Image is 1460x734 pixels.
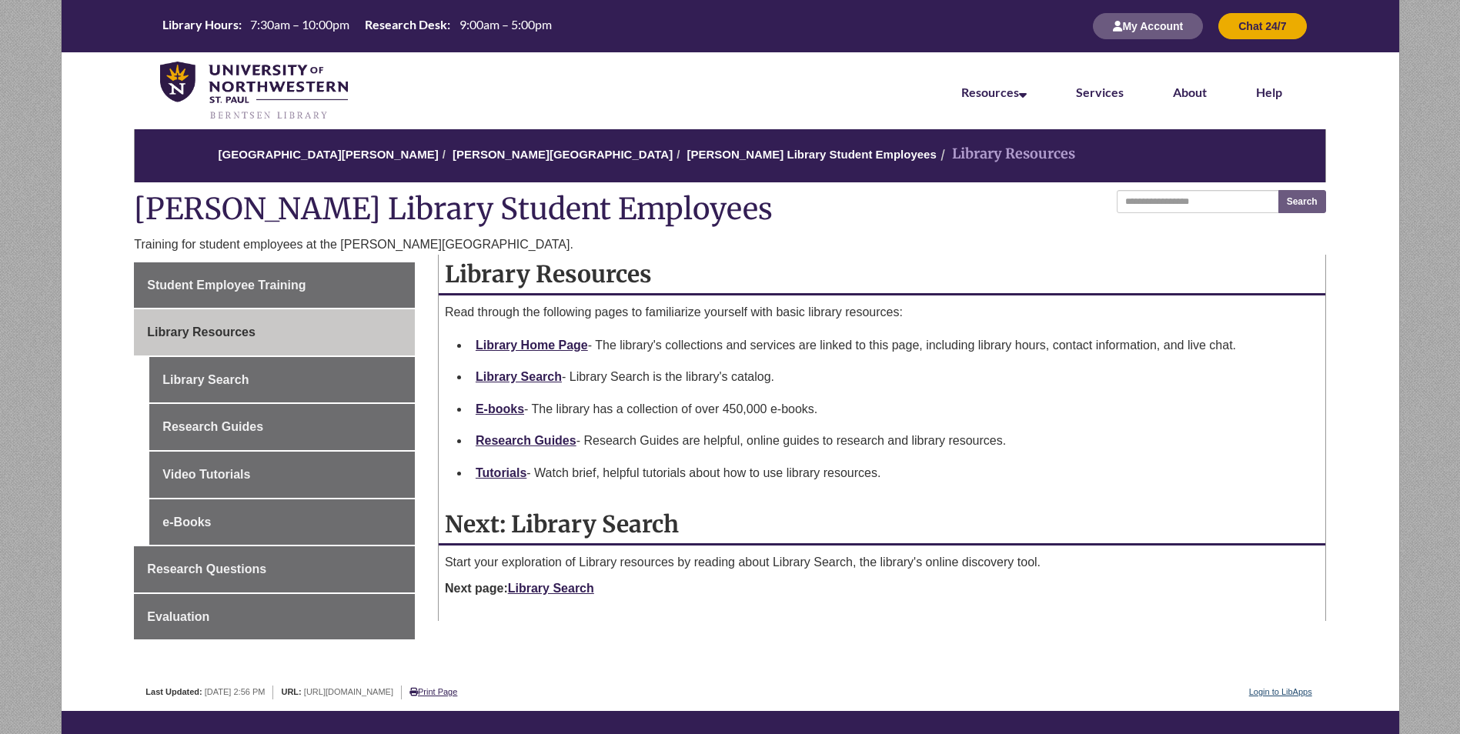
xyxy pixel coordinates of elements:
[134,129,1325,182] nav: breadcrumb
[469,425,1319,457] li: - Research Guides are helpful, online guides to research and library resources.
[149,499,415,545] a: e-Books
[134,238,573,251] span: Training for student employees at the [PERSON_NAME][GEOGRAPHIC_DATA].
[409,688,418,696] i: Print Page
[147,325,256,339] span: Library Resources
[250,17,349,32] span: 7:30am – 10:00pm
[687,148,937,161] a: [PERSON_NAME] Library Student Employees
[508,582,594,595] a: Library Search
[1076,85,1124,99] a: Services
[445,553,1319,572] p: Start your exploration of Library resources by reading about Library Search, the library's online...
[1218,13,1306,39] button: Chat 24/7
[1218,19,1306,32] a: Chat 24/7
[219,148,439,161] a: [GEOGRAPHIC_DATA][PERSON_NAME]
[134,262,415,640] div: Guide Pages
[469,457,1319,489] li: - Watch brief, helpful tutorials about how to use library resources.
[359,16,453,33] th: Research Desk:
[147,610,209,623] span: Evaluation
[439,505,1325,545] h2: Next: Library Search
[281,687,301,696] span: URL:
[409,687,457,696] a: Print Page
[1249,687,1312,696] a: Login to LibApps
[304,687,393,696] span: [URL][DOMAIN_NAME]
[134,309,415,355] a: Library Resources
[160,62,349,122] img: UNWSP Library Logo
[147,279,306,292] span: Student Employee Training
[134,546,415,592] a: Research Questions
[476,466,526,479] a: Tutorials
[459,17,552,32] span: 9:00am – 5:00pm
[476,370,562,383] a: Library Search
[205,687,266,696] span: [DATE] 2:56 PM
[445,582,594,595] strong: Next page:
[1256,85,1282,99] a: Help
[439,255,1325,295] h2: Library Resources
[149,452,415,498] a: Video Tutorials
[156,16,558,37] a: Hours Today
[156,16,558,35] table: Hours Today
[1093,13,1203,39] button: My Account
[445,303,1319,322] p: Read through the following pages to familiarize yourself with basic library resources:
[1093,19,1203,32] a: My Account
[476,339,588,352] a: Library Home Page
[469,361,1319,393] li: - Library Search is the library's catalog.
[476,402,524,415] a: E-books
[469,329,1319,362] li: - The library's collections and services are linked to this page, including library hours, contac...
[156,16,244,33] th: Library Hours:
[147,562,266,576] span: Research Questions
[961,85,1027,99] a: Resources
[1173,85,1207,99] a: About
[453,148,673,161] a: [PERSON_NAME][GEOGRAPHIC_DATA]
[134,190,1325,231] h1: [PERSON_NAME] Library Student Employees
[469,393,1319,425] li: - The library has a collection of over 450,000 e-books.
[145,687,202,696] span: Last Updated:
[149,404,415,450] a: Research Guides
[1278,190,1326,213] button: Search
[134,594,415,640] a: Evaluation
[937,143,1075,165] li: Library Resources
[134,262,415,309] a: Student Employee Training
[149,357,415,403] a: Library Search
[476,434,576,447] a: Research Guides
